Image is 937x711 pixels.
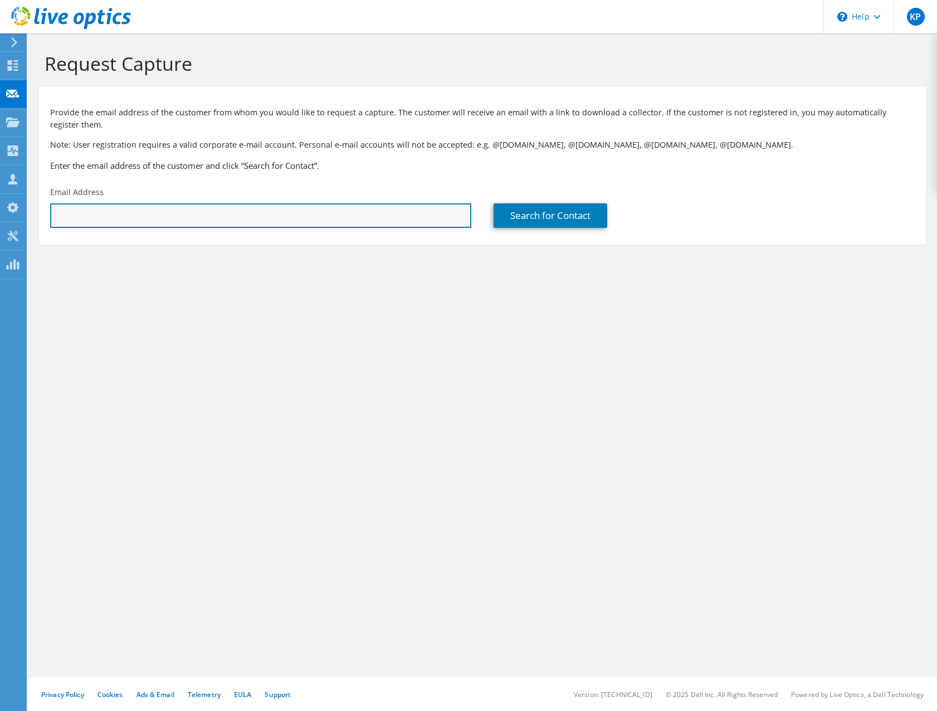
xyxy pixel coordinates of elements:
[907,8,925,26] span: KP
[494,203,607,228] a: Search for Contact
[97,690,123,699] a: Cookies
[791,690,924,699] li: Powered by Live Optics, a Dell Technology
[136,690,174,699] a: Ads & Email
[50,187,104,198] label: Email Address
[41,690,84,699] a: Privacy Policy
[45,52,915,75] h1: Request Capture
[50,159,915,172] h3: Enter the email address of the customer and click “Search for Contact”.
[574,690,652,699] li: Version: [TECHNICAL_ID]
[188,690,221,699] a: Telemetry
[50,106,915,131] p: Provide the email address of the customer from whom you would like to request a capture. The cust...
[666,690,778,699] li: © 2025 Dell Inc. All Rights Reserved
[50,139,915,151] p: Note: User registration requires a valid corporate e-mail account. Personal e-mail accounts will ...
[265,690,291,699] a: Support
[837,12,847,22] svg: \n
[234,690,251,699] a: EULA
